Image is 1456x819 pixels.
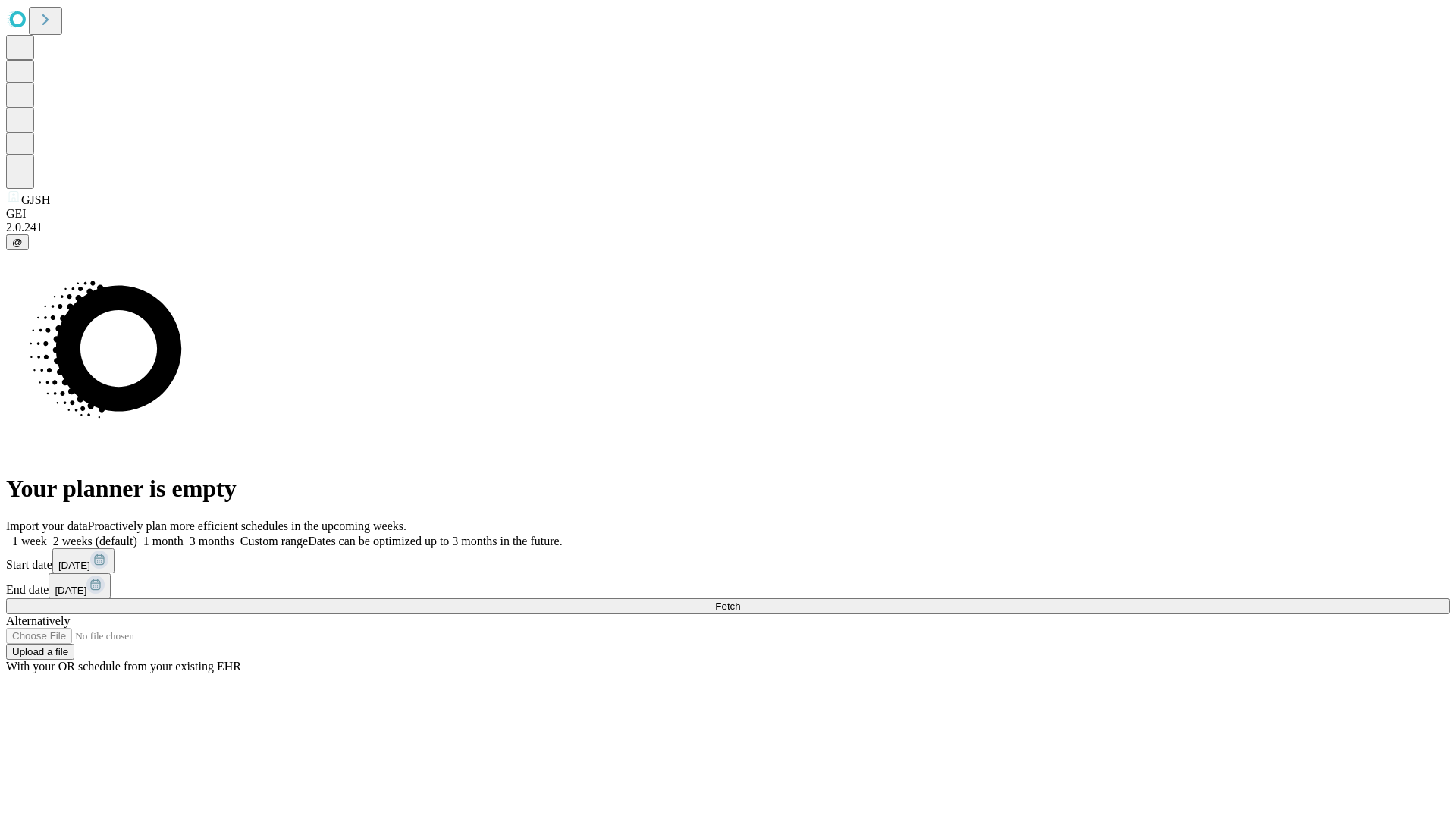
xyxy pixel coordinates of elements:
span: [DATE] [55,585,86,596]
span: Import your data [6,519,88,532]
span: Alternatively [6,614,70,627]
button: [DATE] [49,573,111,598]
span: GJSH [21,193,50,206]
div: 2.0.241 [6,221,1450,234]
button: Fetch [6,598,1450,614]
span: 1 month [143,535,184,548]
span: 3 months [190,535,234,548]
button: [DATE] [52,548,115,573]
span: 2 weeks (default) [53,535,137,548]
span: Dates can be optimized up to 3 months in the future. [308,535,562,548]
span: Fetch [715,601,740,612]
span: @ [12,237,23,248]
span: [DATE] [58,560,90,571]
div: Start date [6,548,1450,573]
button: Upload a file [6,644,74,660]
div: GEI [6,207,1450,221]
span: With your OR schedule from your existing EHR [6,660,241,673]
button: @ [6,234,29,250]
span: Custom range [240,535,308,548]
span: 1 week [12,535,47,548]
h1: Your planner is empty [6,475,1450,503]
div: End date [6,573,1450,598]
span: Proactively plan more efficient schedules in the upcoming weeks. [88,519,406,532]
